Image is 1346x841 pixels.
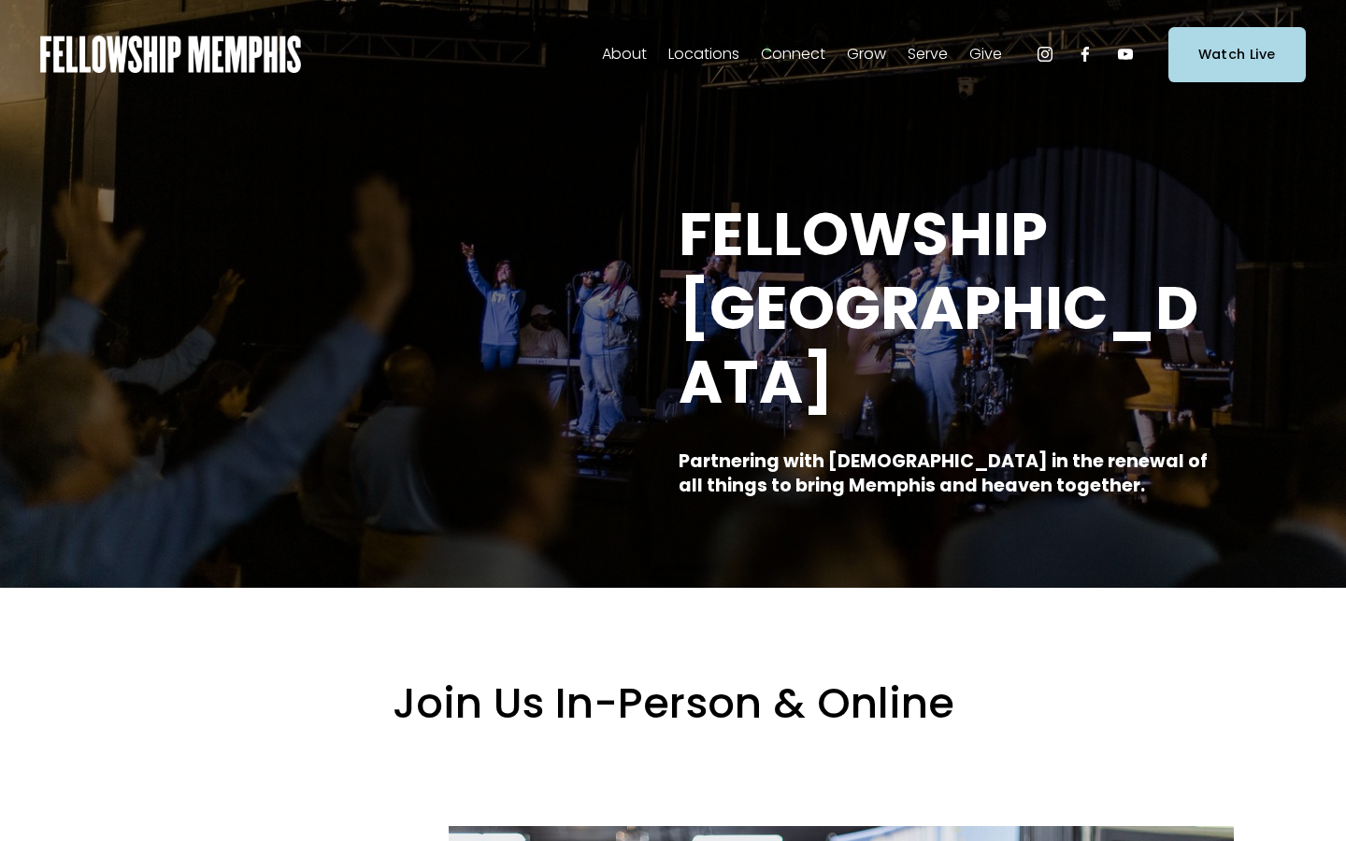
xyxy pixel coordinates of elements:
[602,41,647,68] span: About
[679,192,1198,423] strong: FELLOWSHIP [GEOGRAPHIC_DATA]
[908,41,948,68] span: Serve
[847,39,886,69] a: folder dropdown
[969,41,1002,68] span: Give
[40,36,301,73] img: Fellowship Memphis
[1036,45,1054,64] a: Instagram
[668,39,739,69] a: folder dropdown
[761,41,825,68] span: Connect
[847,41,886,68] span: Grow
[679,449,1211,499] strong: Partnering with [DEMOGRAPHIC_DATA] in the renewal of all things to bring Memphis and heaven toget...
[1076,45,1095,64] a: Facebook
[602,39,647,69] a: folder dropdown
[969,39,1002,69] a: folder dropdown
[668,41,739,68] span: Locations
[1116,45,1135,64] a: YouTube
[761,39,825,69] a: folder dropdown
[908,39,948,69] a: folder dropdown
[112,677,1234,731] h2: Join Us In-Person & Online
[1168,27,1306,82] a: Watch Live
